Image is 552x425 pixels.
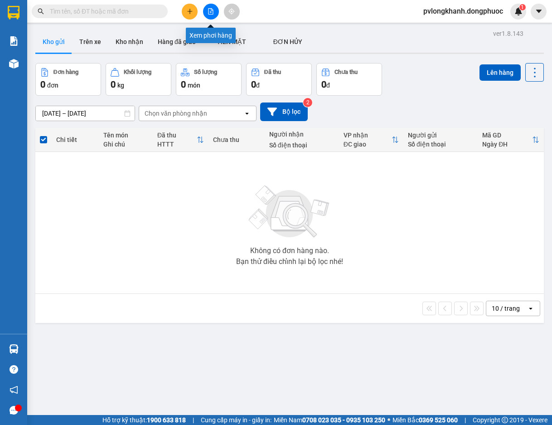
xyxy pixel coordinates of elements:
[10,386,18,394] span: notification
[256,82,260,89] span: đ
[408,141,473,148] div: Số điện thoại
[187,8,193,15] span: plus
[482,132,532,139] div: Mã GD
[531,4,547,20] button: caret-down
[519,4,526,10] sup: 1
[102,415,186,425] span: Hỗ trợ kỹ thuật:
[303,98,312,107] sup: 2
[244,180,335,244] img: svg+xml;base64,PHN2ZyBjbGFzcz0ibGlzdC1wbHVnX19zdmciIHhtbG5zPSJodHRwOi8vd3d3LnczLm9yZy8yMDAwL3N2Zy...
[50,6,157,16] input: Tìm tên, số ĐT hoặc mã đơn
[492,304,520,313] div: 10 / trang
[201,415,271,425] span: Cung cấp máy in - giấy in:
[502,417,508,423] span: copyright
[117,82,124,89] span: kg
[243,110,251,117] svg: open
[38,8,44,15] span: search
[157,141,197,148] div: HTTT
[208,8,214,15] span: file-add
[392,415,458,425] span: Miền Bắc
[103,132,148,139] div: Tên món
[194,69,217,75] div: Số lượng
[236,258,343,265] div: Bạn thử điều chỉnh lại bộ lọc nhé!
[478,128,544,152] th: Toggle SortBy
[269,142,334,149] div: Số điện thoại
[157,132,197,139] div: Đã thu
[228,8,235,15] span: aim
[321,79,326,90] span: 0
[273,38,302,45] span: ĐƠN HỦY
[213,136,260,143] div: Chưa thu
[274,415,385,425] span: Miền Nam
[147,416,186,424] strong: 1900 633 818
[339,128,403,152] th: Toggle SortBy
[269,131,334,138] div: Người nhận
[8,6,19,20] img: logo-vxr
[260,103,308,121] button: Bộ lọc
[36,106,135,121] input: Select a date range.
[302,416,385,424] strong: 0708 023 035 - 0935 103 250
[416,5,510,17] span: pvlongkhanh.dongphuoc
[182,4,198,20] button: plus
[111,79,116,90] span: 0
[176,63,242,96] button: Số lượng0món
[326,82,330,89] span: đ
[103,141,148,148] div: Ghi chú
[527,305,534,312] svg: open
[482,141,532,148] div: Ngày ĐH
[408,132,473,139] div: Người gửi
[334,69,358,75] div: Chưa thu
[153,128,209,152] th: Toggle SortBy
[56,136,94,143] div: Chi tiết
[150,31,203,53] button: Hàng đã giao
[53,69,78,75] div: Đơn hàng
[181,79,186,90] span: 0
[40,79,45,90] span: 0
[9,344,19,354] img: warehouse-icon
[124,69,151,75] div: Khối lượng
[535,7,543,15] span: caret-down
[521,4,524,10] span: 1
[479,64,521,81] button: Lên hàng
[316,63,382,96] button: Chưa thu0đ
[35,63,101,96] button: Đơn hàng0đơn
[465,415,466,425] span: |
[493,29,523,39] div: ver 1.8.143
[203,4,219,20] button: file-add
[145,109,207,118] div: Chọn văn phòng nhận
[188,82,200,89] span: món
[10,406,18,415] span: message
[419,416,458,424] strong: 0369 525 060
[344,141,392,148] div: ĐC giao
[72,31,108,53] button: Trên xe
[10,365,18,374] span: question-circle
[514,7,523,15] img: icon-new-feature
[108,31,150,53] button: Kho nhận
[246,63,312,96] button: Đã thu0đ
[47,82,58,89] span: đơn
[9,59,19,68] img: warehouse-icon
[344,132,392,139] div: VP nhận
[193,415,194,425] span: |
[250,247,329,254] div: Không có đơn hàng nào.
[35,31,72,53] button: Kho gửi
[106,63,171,96] button: Khối lượng0kg
[387,418,390,422] span: ⚪️
[251,79,256,90] span: 0
[224,4,240,20] button: aim
[217,38,246,45] span: TIỀN MẶT
[264,69,281,75] div: Đã thu
[9,36,19,46] img: solution-icon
